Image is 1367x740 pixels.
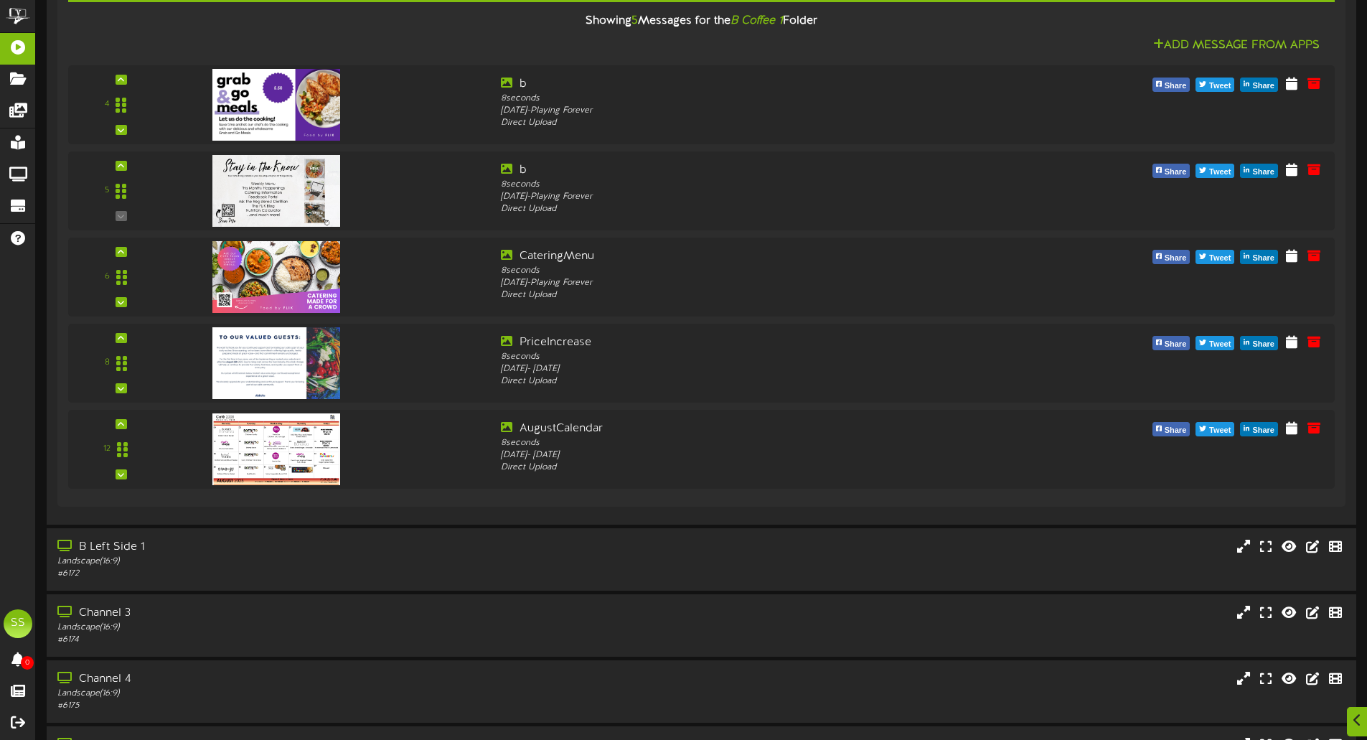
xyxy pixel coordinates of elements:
div: Channel 4 [57,671,581,688]
div: Direct Upload [501,289,1007,301]
div: [DATE] - Playing Forever [501,277,1007,289]
img: 74e2533d-2512-4fea-8975-398f7c3e2082.jpg [212,241,340,313]
span: Tweet [1206,78,1234,94]
button: Add Message From Apps [1149,37,1324,55]
div: [DATE] - Playing Forever [501,105,1007,117]
span: Share [1249,164,1277,180]
div: [DATE] - Playing Forever [501,191,1007,203]
span: Tweet [1206,164,1234,180]
button: Share [1152,78,1190,92]
div: B Left Side 1 [57,539,581,556]
span: Share [1162,164,1190,180]
span: Share [1249,250,1277,266]
div: Landscape ( 16:9 ) [57,556,581,568]
img: b627a6a1-dda2-49d5-b432-45745f1708dc.jpg [212,327,340,399]
img: 70d09420-34d8-4fab-bcc7-971694204a2e.jpg [212,155,340,227]
div: # 6174 [57,634,581,646]
div: CateringMenu [501,248,1007,265]
div: AugustCalendar [501,421,1007,437]
div: # 6172 [57,568,581,580]
span: 5 [631,14,638,27]
div: 8 seconds [501,265,1007,277]
button: Share [1240,78,1278,92]
span: Tweet [1206,250,1234,266]
div: 8 seconds [501,93,1007,105]
div: Landscape ( 16:9 ) [57,622,581,634]
button: Tweet [1195,422,1234,436]
div: Landscape ( 16:9 ) [57,688,581,700]
div: Direct Upload [501,375,1007,388]
button: Share [1152,250,1190,264]
button: Share [1240,422,1278,436]
div: 12 [103,443,111,455]
i: B Coffee 1 [731,14,783,27]
div: 8 seconds [501,351,1007,363]
button: Share [1240,164,1278,178]
span: Share [1249,337,1277,352]
button: Tweet [1195,250,1234,264]
div: 6 [105,271,110,283]
div: Direct Upload [501,462,1007,474]
div: b [501,76,1007,93]
div: b [501,162,1007,179]
div: 8 seconds [501,437,1007,449]
div: [DATE] - [DATE] [501,449,1007,462]
div: Direct Upload [501,117,1007,129]
span: Tweet [1206,423,1234,439]
button: Share [1240,250,1278,264]
div: [DATE] - [DATE] [501,363,1007,375]
span: Share [1162,423,1190,439]
button: Share [1240,336,1278,350]
div: # 6175 [57,700,581,712]
div: 8 seconds [501,179,1007,191]
span: Share [1162,78,1190,94]
div: Channel 3 [57,605,581,622]
span: Share [1162,250,1190,266]
button: Tweet [1195,78,1234,92]
span: Share [1249,423,1277,439]
div: 8 [105,357,110,369]
img: fcf5443f-16a0-4e3c-bbc4-e4fd74c0d080slide1.jpg [212,69,340,141]
span: Share [1162,337,1190,352]
button: Share [1152,422,1190,436]
span: Share [1249,78,1277,94]
div: Showing Messages for the Folder [57,6,1345,37]
button: Tweet [1195,336,1234,350]
button: Tweet [1195,164,1234,178]
button: Share [1152,164,1190,178]
span: 0 [21,656,34,670]
span: Tweet [1206,337,1234,352]
div: PriceIncrease [501,334,1007,351]
div: Direct Upload [501,203,1007,215]
div: SS [4,609,32,638]
button: Share [1152,336,1190,350]
img: 3ade5c6c-c4ec-418e-8ebb-351d3d0cb2f6.jpg [212,413,340,485]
